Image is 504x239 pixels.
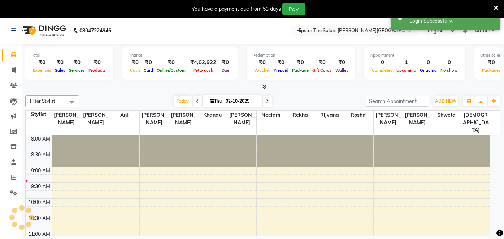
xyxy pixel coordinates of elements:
div: ₹0 [31,58,53,67]
span: ADD NEW [435,98,456,104]
div: You have a payment due from 53 days [192,5,281,13]
div: ₹0 [310,58,334,67]
span: Thu [208,98,223,104]
span: Packages [480,68,503,73]
div: ₹0 [87,58,108,67]
span: [PERSON_NAME] [169,111,198,127]
div: Stylist [26,111,52,118]
span: Today [174,96,192,107]
div: 9:00 AM [30,167,52,174]
span: Cash [128,68,142,73]
span: Voucher [252,68,272,73]
span: Petty cash [191,68,215,73]
div: 0 [370,58,395,67]
div: 0 [439,58,460,67]
div: 0 [418,58,439,67]
span: [DEMOGRAPHIC_DATA] [461,111,491,135]
span: Upcoming [395,68,418,73]
div: ₹0 [219,58,232,67]
div: ₹0 [334,58,349,67]
span: Sales [53,68,67,73]
div: Finance [128,52,232,58]
img: logo [18,21,68,41]
span: Prepaid [272,68,290,73]
div: ₹0 [142,58,155,67]
span: Due [220,68,231,73]
span: Shweta [432,111,461,120]
span: [PERSON_NAME] [403,111,432,127]
span: [PERSON_NAME] [52,111,81,127]
div: ₹0 [67,58,87,67]
div: 10:00 AM [27,199,52,206]
span: [PERSON_NAME] [81,111,110,127]
div: ₹0 [272,58,290,67]
span: Products [87,68,108,73]
span: Services [67,68,87,73]
div: 1 [395,58,418,67]
button: ADD NEW [433,96,458,106]
span: Expenses [31,68,53,73]
span: [PERSON_NAME] [374,111,403,127]
div: 8:00 AM [30,135,52,143]
span: Wallet [334,68,349,73]
span: rijvana [315,111,344,120]
div: ₹0 [290,58,310,67]
span: [PERSON_NAME] [140,111,169,127]
div: ₹0 [252,58,272,67]
div: 8:30 AM [30,151,52,159]
div: Login Successfully. [409,17,494,25]
div: 9:30 AM [30,183,52,190]
span: rekha [286,111,315,120]
span: neelam [257,111,286,120]
div: ₹0 [53,58,67,67]
span: [PERSON_NAME] [227,111,256,127]
span: Gift Cards [310,68,334,73]
div: ₹4,02,922 [187,58,219,67]
b: 08047224946 [79,21,111,41]
input: Search Appointment [366,96,429,107]
span: Khandu [198,111,227,120]
span: No show [439,68,460,73]
span: Filter Stylist [30,98,55,104]
div: Redemption [252,52,349,58]
span: anil [110,111,139,120]
span: Completed [370,68,395,73]
div: ₹0 [480,58,503,67]
div: Total [31,52,108,58]
span: Ongoing [418,68,439,73]
div: ₹0 [128,58,142,67]
span: Card [142,68,155,73]
div: Appointment [370,52,460,58]
span: Package [290,68,310,73]
div: 10:30 AM [27,214,52,222]
span: Roshni [344,111,373,120]
div: 11:00 AM [27,230,52,238]
input: 2025-10-02 [223,96,260,107]
span: Admin [474,27,490,35]
button: Pay [282,3,305,15]
div: ₹0 [155,58,187,67]
span: Online/Custom [155,68,187,73]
